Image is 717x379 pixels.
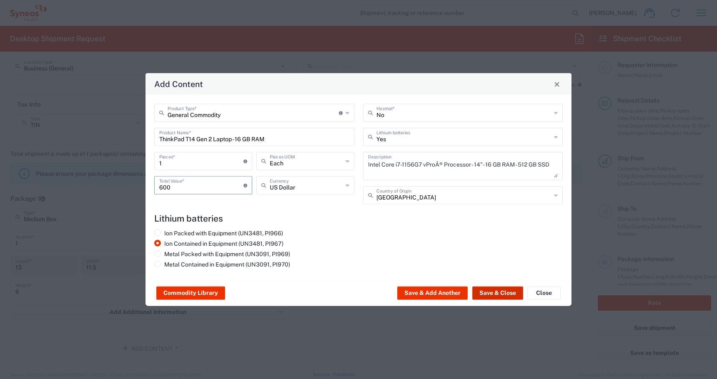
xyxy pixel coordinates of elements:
h4: Add Content [154,78,203,90]
button: Close [551,78,563,90]
h4: Lithium batteries [154,213,563,224]
label: Metal Packed with Equipment (UN3091, PI969) [154,250,290,258]
label: Ion Contained in Equipment (UN3481, PI967) [154,240,283,247]
button: Close [527,287,561,300]
button: Save & Add Another [397,287,468,300]
button: Save & Close [472,287,523,300]
label: Metal Contained in Equipment (UN3091, PI970) [154,261,290,268]
button: Commodity Library [156,287,225,300]
label: Ion Packed with Equipment (UN3481, PI966) [154,229,283,237]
